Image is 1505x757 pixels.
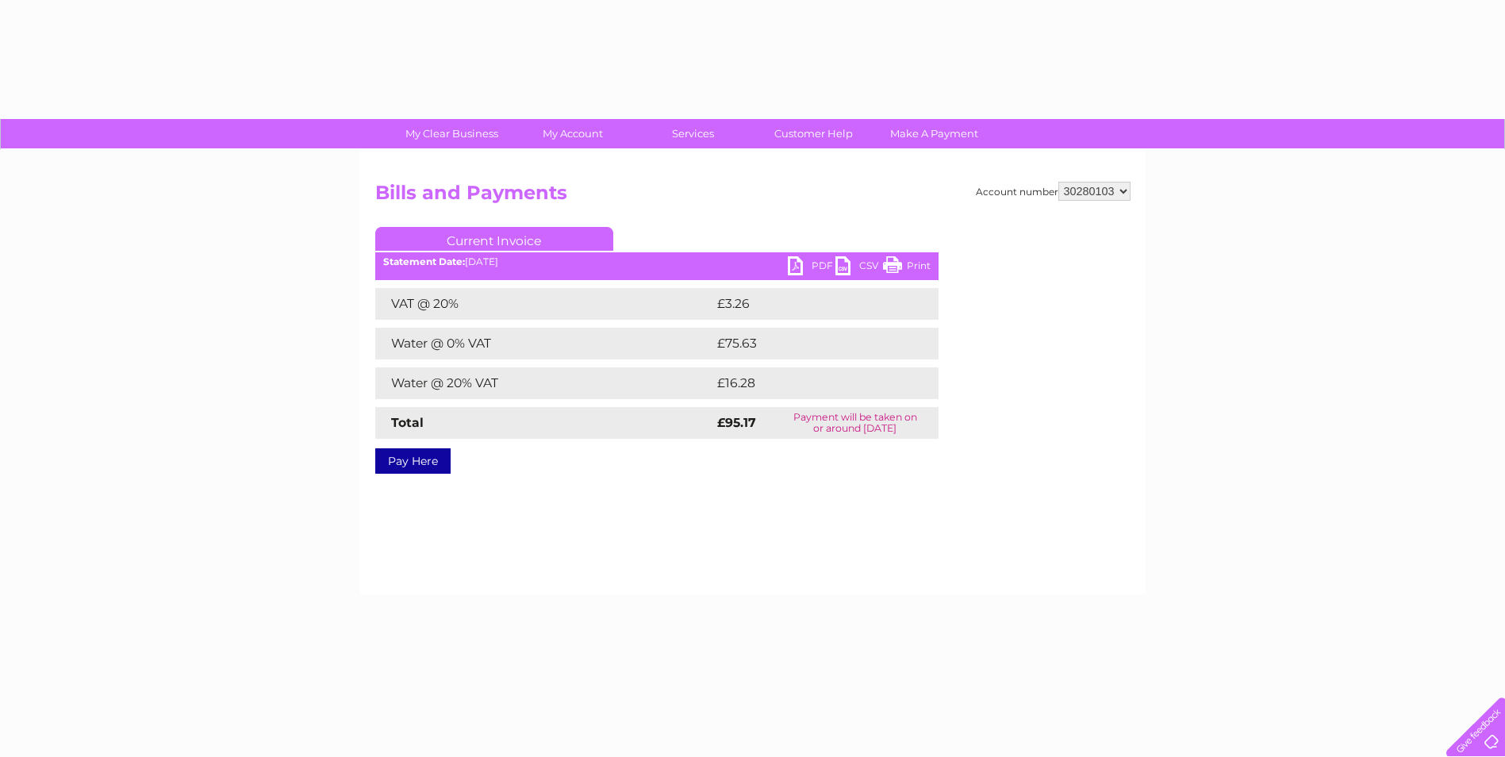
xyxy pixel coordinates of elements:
[375,367,713,399] td: Water @ 20% VAT
[375,256,939,267] div: [DATE]
[375,182,1131,212] h2: Bills and Payments
[713,288,901,320] td: £3.26
[772,407,939,439] td: Payment will be taken on or around [DATE]
[375,288,713,320] td: VAT @ 20%
[375,448,451,474] a: Pay Here
[713,367,905,399] td: £16.28
[507,119,638,148] a: My Account
[628,119,758,148] a: Services
[383,256,465,267] b: Statement Date:
[717,415,756,430] strong: £95.17
[391,415,424,430] strong: Total
[375,227,613,251] a: Current Invoice
[788,256,835,279] a: PDF
[976,182,1131,201] div: Account number
[869,119,1000,148] a: Make A Payment
[713,328,906,359] td: £75.63
[386,119,517,148] a: My Clear Business
[748,119,879,148] a: Customer Help
[835,256,883,279] a: CSV
[375,328,713,359] td: Water @ 0% VAT
[883,256,931,279] a: Print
